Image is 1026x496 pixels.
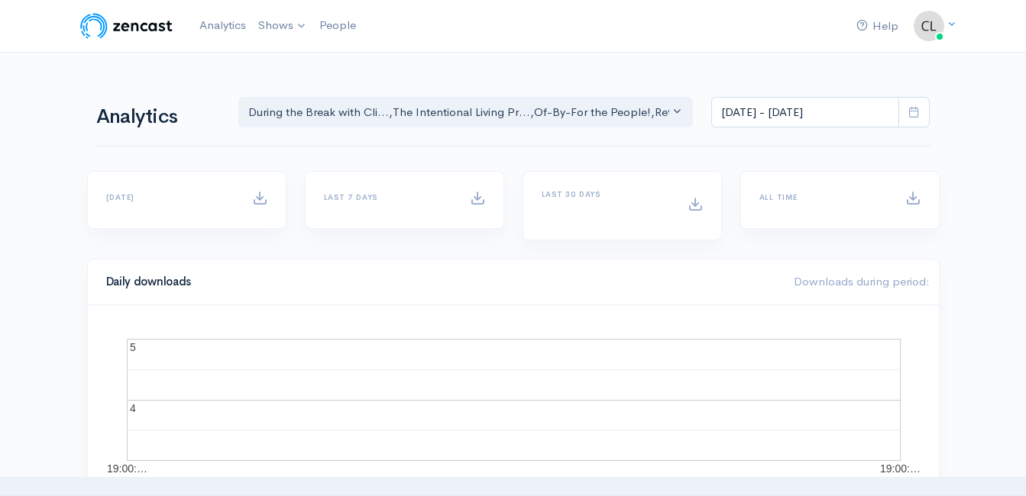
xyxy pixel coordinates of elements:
text: 19:00:… [107,462,147,475]
h1: Analytics [96,106,220,128]
img: ... [914,11,944,41]
h6: Last 30 days [542,190,669,198]
a: Analytics [193,9,252,42]
div: During the Break with Cli... , The Intentional Living Pr... , Of-By-For the People! , Rethink - R... [248,104,670,121]
text: 5 [130,341,136,353]
h6: Last 7 days [324,193,452,201]
span: Downloads during period: [794,274,930,288]
text: 4 [130,402,136,414]
a: People [313,9,362,42]
svg: A chart. [106,324,921,476]
h4: Daily downloads [106,275,775,288]
text: 19:00:… [880,462,921,475]
a: Shows [252,9,313,43]
img: ZenCast Logo [78,11,175,41]
h6: All time [759,193,887,201]
a: Help [850,10,905,43]
h6: [DATE] [106,193,234,201]
input: analytics date range selector [711,97,899,128]
button: During the Break with Cli..., The Intentional Living Pr..., Of-By-For the People!, Rethink - Rese... [238,97,694,128]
